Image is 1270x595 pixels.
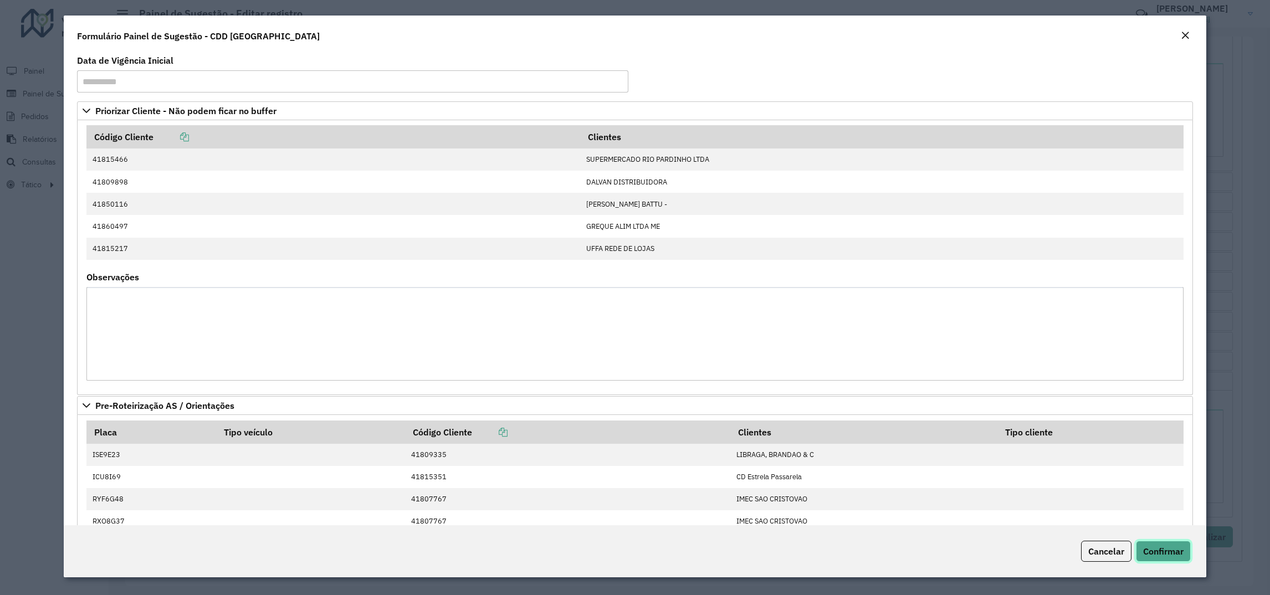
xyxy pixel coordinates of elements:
td: IMEC SAO CRISTOVAO [730,510,997,532]
span: Cancelar [1088,546,1124,557]
td: 41807767 [405,510,730,532]
td: 41809898 [86,171,580,193]
td: 41809335 [405,444,730,466]
td: 41815351 [405,466,730,488]
td: 41815466 [86,148,580,171]
span: Pre-Roteirização AS / Orientações [95,401,234,410]
td: GREQUE ALIM LTDA ME [580,215,1184,237]
td: ICU8I69 [86,466,216,488]
td: 41815217 [86,238,580,260]
td: DALVAN DISTRIBUIDORA [580,171,1184,193]
th: Placa [86,420,216,444]
th: Clientes [580,125,1184,148]
td: 41807767 [405,488,730,510]
td: 41860497 [86,215,580,237]
td: RYF6G48 [86,488,216,510]
label: Observações [86,270,139,284]
td: 41850116 [86,193,580,215]
a: Copiar [153,131,189,142]
a: Copiar [472,427,508,438]
th: Tipo cliente [997,420,1184,444]
th: Código Cliente [405,420,730,444]
td: CD Estrela Passarela [730,466,997,488]
td: SUPERMERCADO RIO PARDINHO LTDA [580,148,1184,171]
span: Priorizar Cliente - Não podem ficar no buffer [95,106,276,115]
a: Priorizar Cliente - Não podem ficar no buffer [77,101,1194,120]
button: Close [1177,29,1193,43]
td: LIBRAGA, BRANDAO & C [730,444,997,466]
button: Confirmar [1136,541,1191,562]
h4: Formulário Painel de Sugestão - CDD [GEOGRAPHIC_DATA] [77,29,320,43]
td: [PERSON_NAME] BATTU - [580,193,1184,215]
label: Data de Vigência Inicial [77,54,173,67]
div: Priorizar Cliente - Não podem ficar no buffer [77,120,1194,395]
td: RXO8G37 [86,510,216,532]
th: Clientes [730,420,997,444]
em: Fechar [1181,31,1190,40]
td: IMEC SAO CRISTOVAO [730,488,997,510]
td: UFFA REDE DE LOJAS [580,238,1184,260]
a: Pre-Roteirização AS / Orientações [77,396,1194,415]
button: Cancelar [1081,541,1131,562]
td: ISE9E23 [86,444,216,466]
th: Tipo veículo [216,420,405,444]
span: Confirmar [1143,546,1184,557]
th: Código Cliente [86,125,580,148]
